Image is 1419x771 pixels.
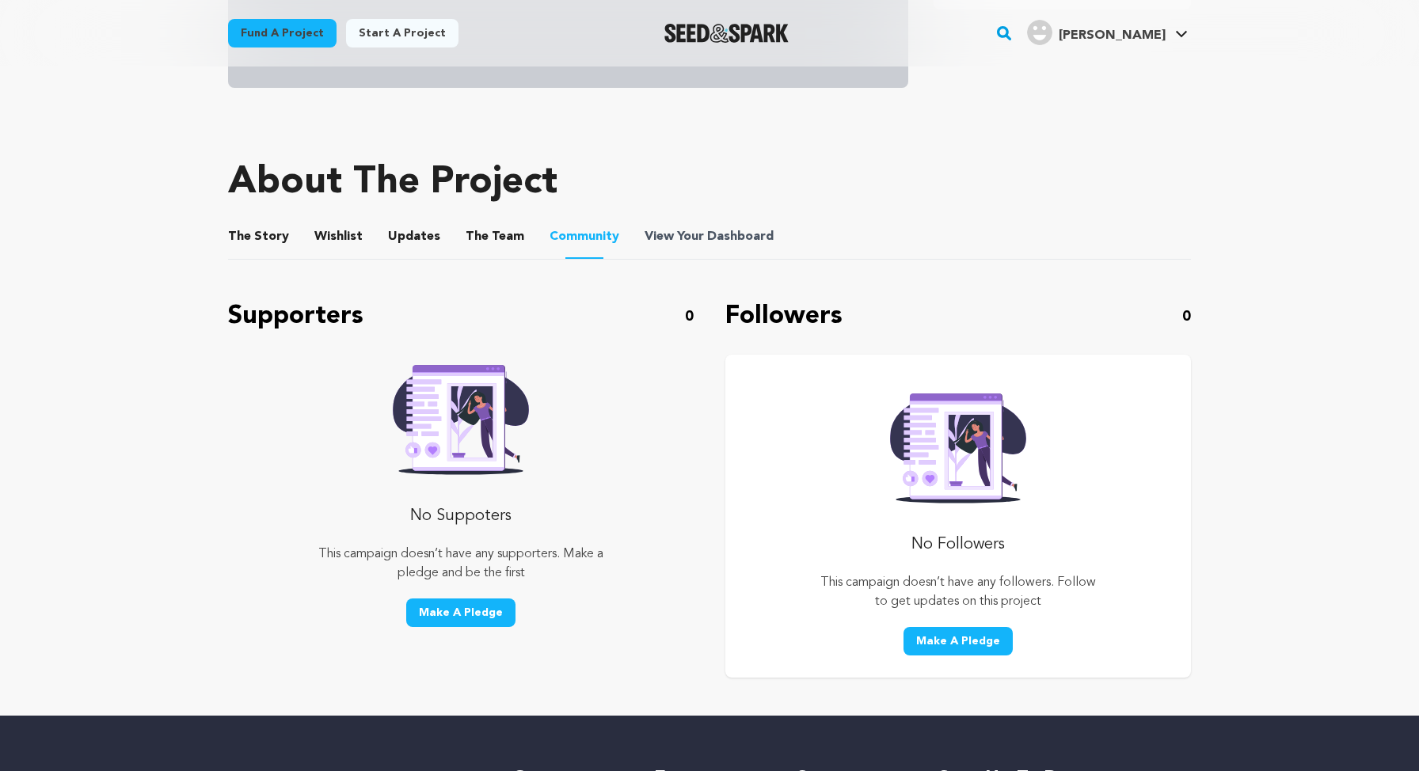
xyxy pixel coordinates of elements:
img: Seed&Spark Logo Dark Mode [664,24,789,43]
span: The [228,227,251,246]
button: Make A Pledge [904,627,1013,655]
span: Your [645,227,777,246]
a: ViewYourDashboard [645,227,777,246]
a: Seed&Spark Homepage [664,24,789,43]
p: No Followers [813,529,1102,560]
a: Fund a project [228,19,337,47]
img: Seed&Spark Rafiki Image [877,383,1039,503]
img: Seed&Spark Rafiki Image [380,355,542,475]
p: This campaign doesn’t have any followers. Follow to get updates on this project [813,573,1102,611]
p: 0 [685,306,694,328]
a: Start a project [346,19,458,47]
a: Alongi M.'s Profile [1024,17,1191,45]
p: 0 [1182,306,1191,328]
span: Wishlist [314,227,363,246]
span: Dashboard [707,227,774,246]
p: This campaign doesn’t have any supporters. Make a pledge and be the first [306,545,616,583]
span: The [466,227,489,246]
p: Followers [725,298,843,336]
button: Make A Pledge [406,598,515,627]
p: Supporters [228,298,363,336]
span: Updates [388,227,440,246]
div: Alongi M.'s Profile [1027,20,1166,45]
p: No Suppoters [306,500,616,532]
h1: About The Project [228,164,557,202]
span: Team [466,227,524,246]
span: Story [228,227,289,246]
img: user.png [1027,20,1052,45]
span: [PERSON_NAME] [1059,29,1166,42]
span: Alongi M.'s Profile [1024,17,1191,50]
span: Community [550,227,619,246]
